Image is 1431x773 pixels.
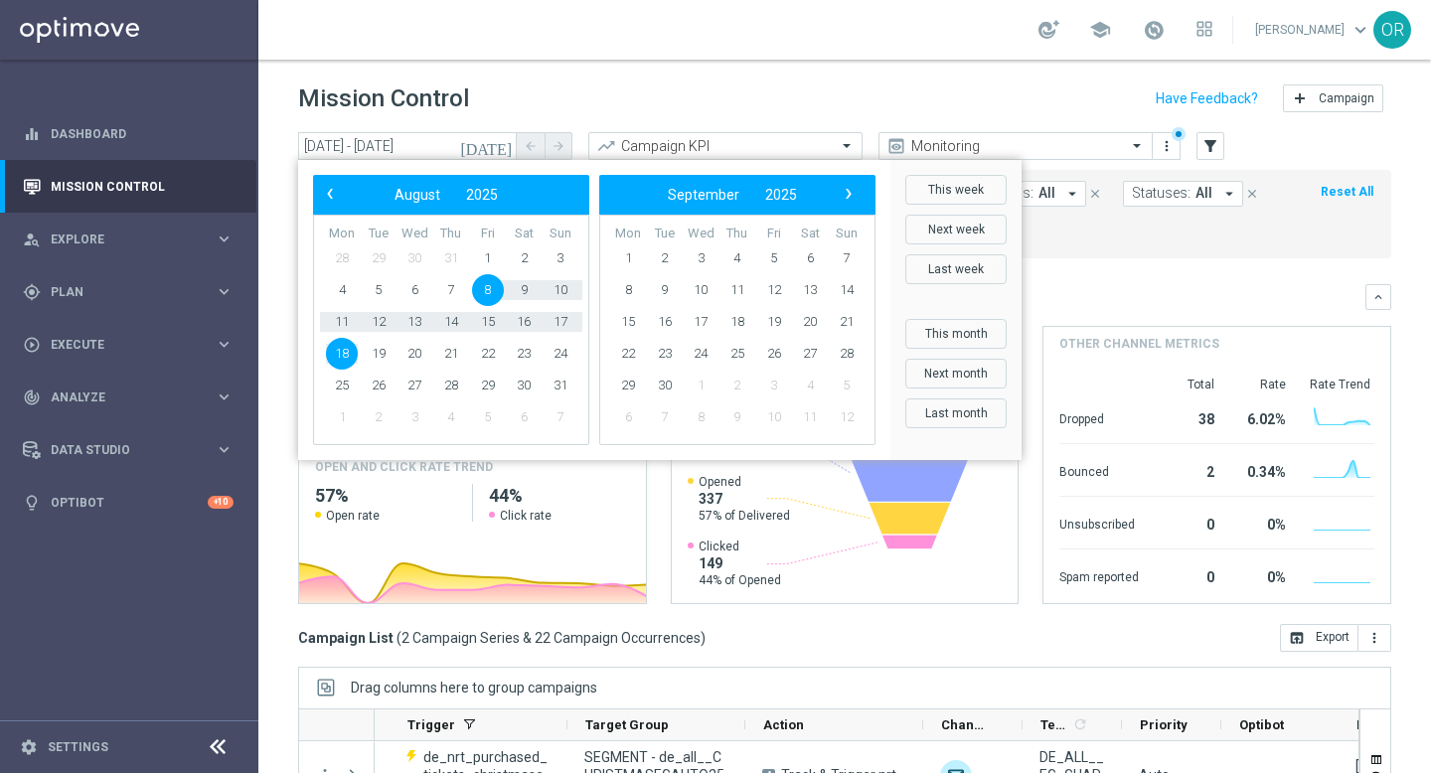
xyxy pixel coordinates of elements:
button: This week [905,175,1007,205]
h4: Other channel metrics [1059,335,1219,353]
span: 9 [508,274,540,306]
th: weekday [719,226,756,242]
span: Clicked [699,539,781,554]
span: 337 [699,490,790,508]
span: 2025 [765,187,797,203]
span: Open rate [326,508,380,524]
span: Channel [941,717,989,732]
span: 19 [363,338,395,370]
div: Rate [1238,377,1286,392]
button: September [655,182,752,208]
i: keyboard_arrow_right [215,282,234,301]
button: add Campaign [1283,84,1383,112]
span: 29 [363,242,395,274]
i: open_in_browser [1289,630,1305,646]
div: Analyze [23,388,215,406]
div: Spam reported [1059,559,1139,591]
div: Total [1163,377,1214,392]
button: Next month [905,359,1007,388]
i: person_search [23,231,41,248]
span: 4 [721,242,753,274]
span: 1 [612,242,644,274]
i: more_vert [1159,138,1175,154]
span: › [836,181,862,207]
div: Mission Control [23,160,234,213]
span: 17 [545,306,576,338]
button: arrow_forward [545,132,572,160]
button: 2025 [453,182,511,208]
span: 14 [831,274,863,306]
button: This month [905,319,1007,349]
span: 5 [758,242,790,274]
button: filter_alt [1196,132,1224,160]
i: lightbulb [23,494,41,512]
div: 2 [1163,454,1214,486]
i: keyboard_arrow_right [215,335,234,354]
div: +10 [208,496,234,509]
span: 22 [612,338,644,370]
span: 3 [685,242,716,274]
span: 19 [758,306,790,338]
button: keyboard_arrow_down [1365,284,1391,310]
span: 2 [721,370,753,401]
th: weekday [361,226,397,242]
div: Dashboard [23,107,234,160]
span: 29 [612,370,644,401]
button: › [835,182,861,208]
span: 10 [758,401,790,433]
button: Last month [905,398,1007,428]
input: Have Feedback? [1156,91,1258,105]
div: equalizer Dashboard [22,126,235,142]
button: Last week [905,254,1007,284]
div: Dropped [1059,401,1139,433]
span: All [1038,185,1055,202]
input: Select date range [298,132,517,160]
a: Optibot [51,476,208,529]
span: 25 [326,370,358,401]
h2: 44% [489,484,630,508]
i: preview [886,136,906,156]
span: keyboard_arrow_down [1350,19,1371,41]
span: Templates [1040,717,1069,732]
span: 9 [721,401,753,433]
button: [DATE] [457,132,517,162]
span: 7 [649,401,681,433]
span: Optibot [1239,717,1284,732]
button: more_vert [1358,624,1391,652]
span: 8 [472,274,504,306]
button: Data Studio keyboard_arrow_right [22,442,235,458]
span: 22 [472,338,504,370]
span: 12 [758,274,790,306]
span: 16 [649,306,681,338]
span: 20 [794,306,826,338]
button: person_search Explore keyboard_arrow_right [22,232,235,247]
span: Data Studio [51,444,215,456]
span: 21 [831,306,863,338]
i: equalizer [23,125,41,143]
div: 0 [1163,559,1214,591]
div: gps_fixed Plan keyboard_arrow_right [22,284,235,300]
i: add [1292,90,1308,106]
ng-select: Campaign KPI [588,132,863,160]
span: 44% of Opened [699,572,781,588]
i: trending_up [596,136,616,156]
button: 2025 [752,182,810,208]
span: 16 [508,306,540,338]
span: 31 [545,370,576,401]
button: track_changes Analyze keyboard_arrow_right [22,389,235,405]
span: Drag columns here to group campaigns [351,680,597,696]
div: Data Studio [23,441,215,459]
span: 11 [794,401,826,433]
bs-datepicker-navigation-view: ​ ​ ​ [318,182,574,208]
th: weekday [324,226,361,242]
span: 30 [398,242,430,274]
span: 28 [435,370,467,401]
span: 13 [794,274,826,306]
span: 6 [612,401,644,433]
h2: 57% [315,484,456,508]
th: weekday [506,226,543,242]
div: Row Groups [351,680,597,696]
span: August [395,187,440,203]
span: Campaign [1319,91,1374,105]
